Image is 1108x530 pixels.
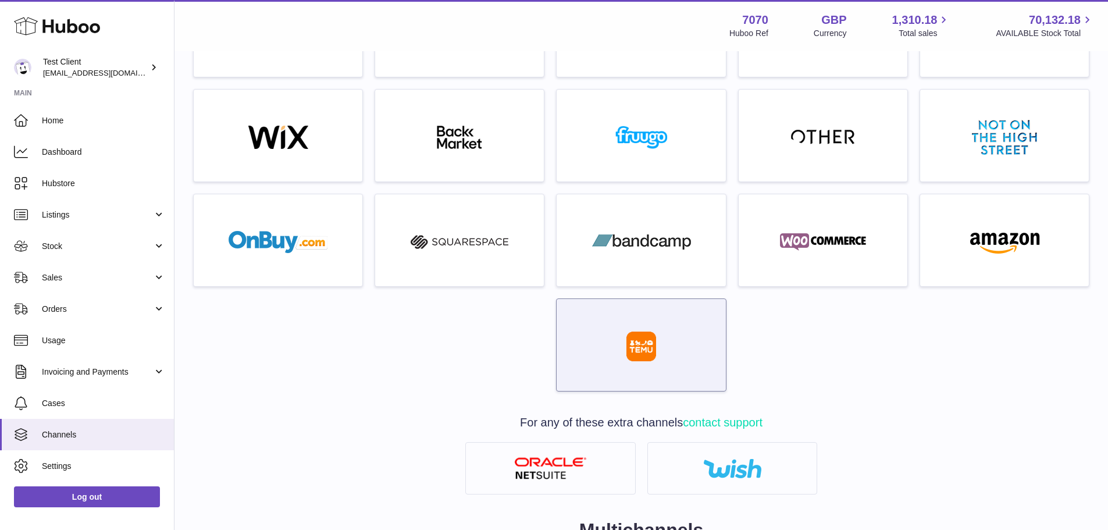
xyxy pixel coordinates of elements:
[892,12,938,28] span: 1,310.18
[744,200,902,280] a: woocommerce
[14,59,31,76] img: internalAdmin-7070@internal.huboo.com
[729,28,768,39] div: Huboo Ref
[626,332,656,361] img: roseta-temu
[42,304,153,315] span: Orders
[42,398,165,409] span: Cases
[199,95,357,176] a: wix
[899,28,950,39] span: Total sales
[410,126,509,149] img: backmarket
[592,126,691,149] img: fruugo
[14,486,160,507] a: Log out
[683,416,763,429] a: contact support
[42,178,165,189] span: Hubstore
[42,209,153,220] span: Listings
[562,95,719,176] a: fruugo
[774,230,872,254] img: woocommerce
[955,230,1054,254] img: amazon
[1029,12,1081,28] span: 70,132.18
[42,147,165,158] span: Dashboard
[42,272,153,283] span: Sales
[42,461,165,472] span: Settings
[562,200,719,280] a: bandcamp
[42,429,165,440] span: Channels
[381,200,538,280] a: squarespace
[42,241,153,252] span: Stock
[42,335,165,346] span: Usage
[972,120,1037,155] img: notonthehighstreet
[996,28,1094,39] span: AVAILABLE Stock Total
[742,12,768,28] strong: 7070
[592,230,691,254] img: bandcamp
[562,305,719,385] a: roseta-temu
[43,68,171,77] span: [EMAIL_ADDRESS][DOMAIN_NAME]
[381,95,538,176] a: backmarket
[744,95,902,176] a: other
[892,12,951,39] a: 1,310.18 Total sales
[229,126,327,149] img: wix
[821,12,846,28] strong: GBP
[229,230,327,254] img: onbuy
[996,12,1094,39] a: 70,132.18 AVAILABLE Stock Total
[791,129,855,146] img: other
[926,200,1083,280] a: amazon
[520,416,763,429] span: For any of these extra channels
[410,230,509,254] img: squarespace
[42,115,165,126] span: Home
[42,367,153,378] span: Invoicing and Payments
[514,457,587,480] img: netsuite
[814,28,847,39] div: Currency
[703,458,761,478] img: wish
[199,200,357,280] a: onbuy
[43,56,148,79] div: Test Client
[926,95,1083,176] a: notonthehighstreet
